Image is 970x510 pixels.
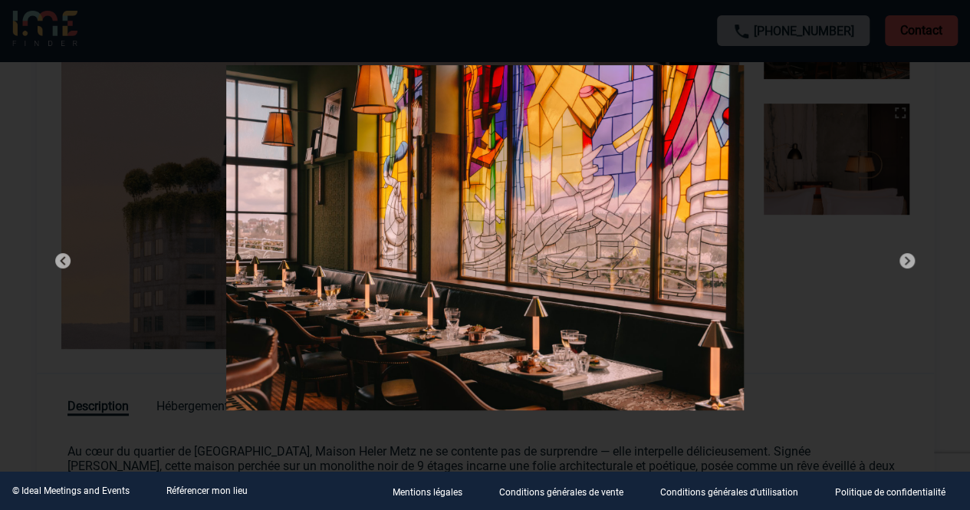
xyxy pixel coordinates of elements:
a: Politique de confidentialité [823,484,970,498]
p: Mentions légales [393,487,462,498]
a: Mentions légales [380,484,487,498]
a: Conditions générales d'utilisation [648,484,823,498]
p: Politique de confidentialité [835,487,945,498]
a: Référencer mon lieu [166,485,248,496]
div: © Ideal Meetings and Events [12,485,130,496]
a: Conditions générales de vente [487,484,648,498]
p: Conditions générales de vente [499,487,623,498]
p: Conditions générales d'utilisation [660,487,798,498]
